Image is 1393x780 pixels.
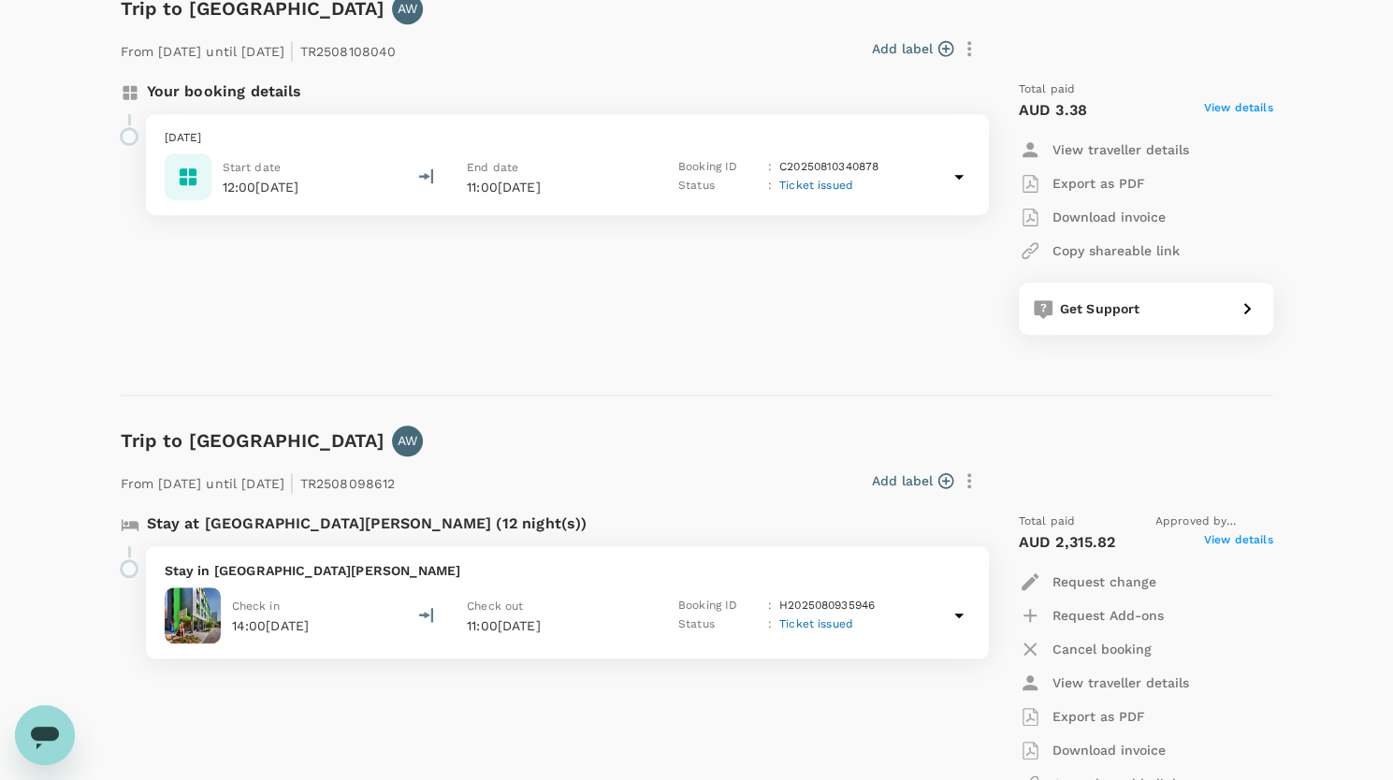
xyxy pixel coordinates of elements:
button: Add label [872,39,953,58]
p: AUD 3.38 [1019,99,1087,122]
p: Download invoice [1052,208,1166,226]
p: Stay at [GEOGRAPHIC_DATA][PERSON_NAME] (12 night(s)) [147,513,588,535]
p: 14:00[DATE] [232,616,310,635]
button: Request change [1019,565,1156,599]
button: Export as PDF [1019,700,1145,733]
h6: Trip to [GEOGRAPHIC_DATA] [121,426,385,455]
p: Download invoice [1052,741,1166,759]
span: Total paid [1019,80,1076,99]
p: Request Add-ons [1052,606,1164,625]
p: AW [398,431,417,450]
button: Cancel booking [1019,632,1152,666]
iframe: Button to launch messaging window [15,705,75,765]
p: H2025080935946 [779,597,875,615]
p: Export as PDF [1052,707,1145,726]
img: Mercure Bendigo Schaller [165,587,221,643]
p: From [DATE] until [DATE] TR2508098612 [121,464,396,498]
p: Booking ID [678,597,761,615]
p: [DATE] [165,129,970,148]
p: Status [678,177,761,195]
span: Ticket issued [779,179,853,192]
span: Ticket issued [779,617,853,630]
button: Download invoice [1019,200,1166,234]
button: Export as PDF [1019,166,1145,200]
p: Cancel booking [1052,640,1152,658]
button: View traveller details [1019,133,1189,166]
span: Start date [223,161,282,174]
p: Booking ID [678,158,761,177]
span: View details [1204,531,1273,554]
p: View traveller details [1052,140,1189,159]
p: View traveller details [1052,673,1189,692]
button: View traveller details [1019,666,1189,700]
p: Your booking details [147,80,302,103]
p: Export as PDF [1052,174,1145,193]
p: 11:00[DATE] [467,616,645,635]
button: Request Add-ons [1019,599,1164,632]
button: Download invoice [1019,733,1166,767]
p: 12:00[DATE] [223,178,299,196]
span: Get Support [1060,301,1140,316]
span: Check in [232,599,280,613]
button: Add label [872,471,953,490]
p: Request change [1052,572,1156,591]
span: Check out [467,599,523,613]
p: : [768,615,772,634]
span: Total paid [1019,513,1076,531]
p: AUD 2,315.82 [1019,531,1116,554]
p: Copy shareable link [1052,241,1180,260]
p: Status [678,615,761,634]
p: C20250810340878 [779,158,878,177]
p: : [768,158,772,177]
p: Stay in [GEOGRAPHIC_DATA][PERSON_NAME] [165,561,970,580]
p: 11:00[DATE] [467,178,645,196]
span: End date [467,161,518,174]
span: Approved by [1155,513,1273,531]
span: | [289,37,295,64]
span: View details [1204,99,1273,122]
p: : [768,597,772,615]
span: | [289,469,295,496]
button: Copy shareable link [1019,234,1180,267]
p: From [DATE] until [DATE] TR2508108040 [121,32,397,65]
p: : [768,177,772,195]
